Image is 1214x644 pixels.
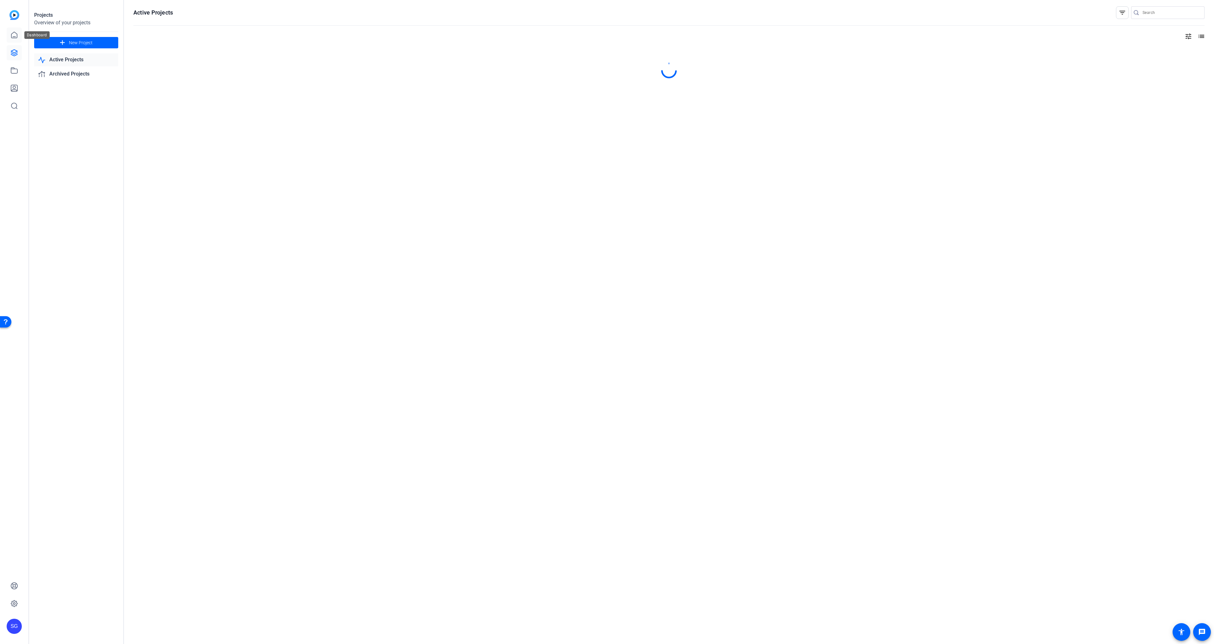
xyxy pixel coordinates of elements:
[58,39,66,47] mat-icon: add
[133,9,173,16] h1: Active Projects
[9,10,19,20] img: blue-gradient.svg
[1178,628,1185,636] mat-icon: accessibility
[7,619,22,634] div: SG
[34,53,118,66] a: Active Projects
[1143,9,1199,16] input: Search
[34,19,118,27] div: Overview of your projects
[69,39,93,46] span: New Project
[34,37,118,48] button: New Project
[1185,33,1192,40] mat-icon: tune
[1119,9,1126,16] mat-icon: filter_list
[1197,33,1205,40] mat-icon: list
[1198,628,1206,636] mat-icon: message
[24,31,50,39] div: Dashboard
[34,68,118,81] a: Archived Projects
[34,11,118,19] div: Projects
